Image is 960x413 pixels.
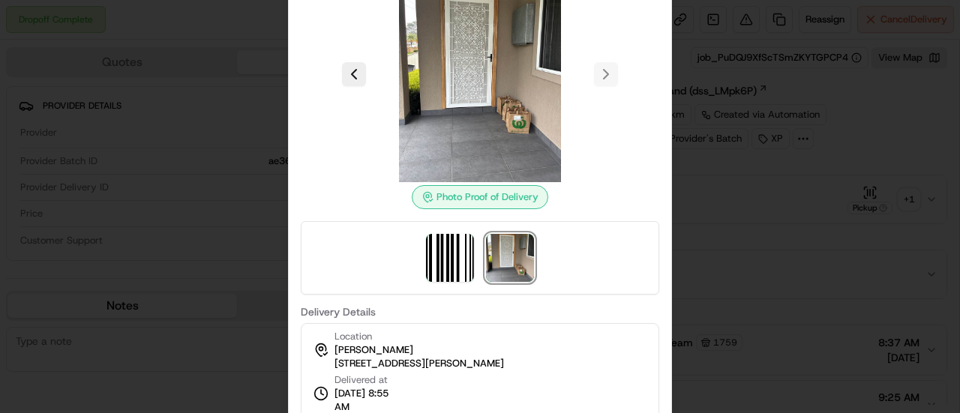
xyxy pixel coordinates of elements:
span: Delivered at [334,373,403,387]
span: [PERSON_NAME] [334,343,413,357]
span: [STREET_ADDRESS][PERSON_NAME] [334,357,504,370]
label: Delivery Details [301,307,659,317]
img: photo_proof_of_delivery image [486,234,534,282]
img: barcode_scan_on_pickup image [426,234,474,282]
div: Photo Proof of Delivery [412,185,548,209]
span: Location [334,330,372,343]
